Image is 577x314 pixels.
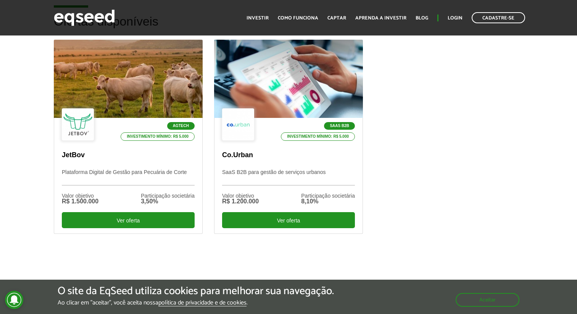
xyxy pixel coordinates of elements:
p: SaaS B2B para gestão de serviços urbanos [222,169,355,185]
img: EqSeed [54,8,115,28]
div: R$ 1.200.000 [222,198,259,205]
a: Aprenda a investir [355,16,406,21]
a: política de privacidade e de cookies [158,300,247,306]
div: Ver oferta [62,212,195,228]
p: SaaS B2B [324,122,355,130]
a: Como funciona [278,16,318,21]
div: Valor objetivo [62,193,98,198]
div: Ver oferta [222,212,355,228]
p: Co.Urban [222,151,355,159]
div: Valor objetivo [222,193,259,198]
a: Agtech Investimento mínimo: R$ 5.000 JetBov Plataforma Digital de Gestão para Pecuária de Corte V... [54,40,203,234]
p: Plataforma Digital de Gestão para Pecuária de Corte [62,169,195,185]
a: SaaS B2B Investimento mínimo: R$ 5.000 Co.Urban SaaS B2B para gestão de serviços urbanos Valor ob... [214,40,363,234]
a: Cadastre-se [472,12,525,23]
p: Ao clicar em "aceitar", você aceita nossa . [58,299,334,306]
div: Participação societária [301,193,355,198]
h5: O site da EqSeed utiliza cookies para melhorar sua navegação. [58,285,334,297]
div: Participação societária [141,193,195,198]
p: Investimento mínimo: R$ 5.000 [281,132,355,141]
div: 3,50% [141,198,195,205]
div: R$ 1.500.000 [62,198,98,205]
div: 8,10% [301,198,355,205]
a: Captar [327,16,346,21]
a: Investir [247,16,269,21]
p: JetBov [62,151,195,159]
p: Agtech [167,122,195,130]
a: Blog [416,16,428,21]
a: Login [448,16,463,21]
p: Investimento mínimo: R$ 5.000 [121,132,195,141]
button: Aceitar [456,293,519,307]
